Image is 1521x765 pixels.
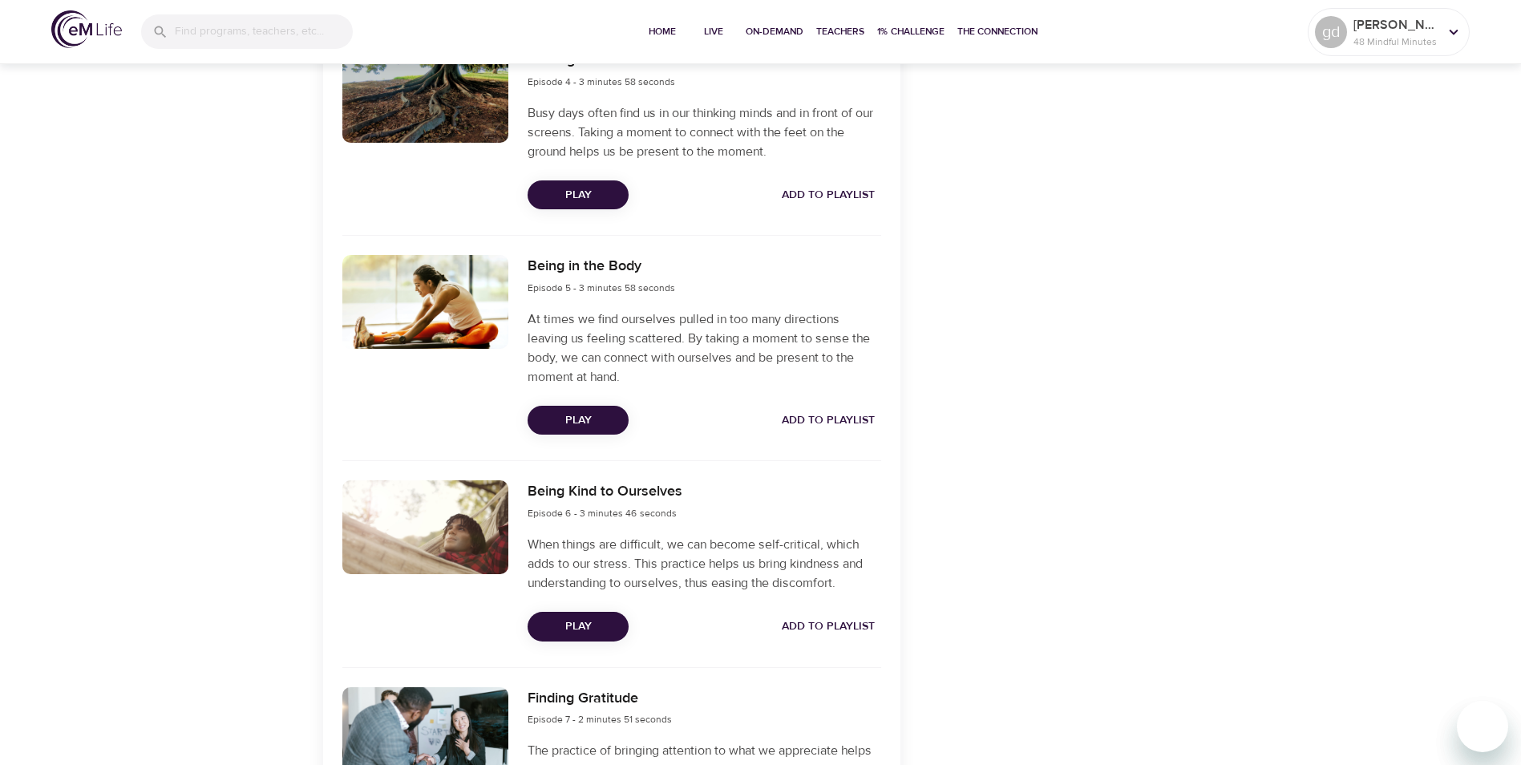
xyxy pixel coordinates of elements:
h6: Being Kind to Ourselves [528,480,682,504]
button: Add to Playlist [775,612,881,642]
h6: Being in the Body [528,255,675,278]
p: At times we find ourselves pulled in too many directions leaving us feeling scattered. By taking ... [528,310,880,387]
button: Play [528,406,629,435]
span: Add to Playlist [782,411,875,431]
button: Add to Playlist [775,180,881,210]
p: [PERSON_NAME] [1353,15,1438,34]
span: Episode 6 - 3 minutes 46 seconds [528,507,677,520]
iframe: Button to launch messaging window [1457,701,1508,752]
button: Play [528,180,629,210]
span: Episode 4 - 3 minutes 58 seconds [528,75,675,88]
span: Live [694,23,733,40]
img: logo [51,10,122,48]
button: Add to Playlist [775,406,881,435]
span: Add to Playlist [782,185,875,205]
span: Episode 7 - 2 minutes 51 seconds [528,713,672,726]
p: Busy days often find us in our thinking minds and in front of our screens. Taking a moment to con... [528,103,880,161]
h6: Finding Gratitude [528,687,672,710]
span: 1% Challenge [877,23,945,40]
span: Episode 5 - 3 minutes 58 seconds [528,281,675,294]
input: Find programs, teachers, etc... [175,14,353,49]
div: gd [1315,16,1347,48]
span: On-Demand [746,23,803,40]
span: Play [540,411,616,431]
span: Play [540,617,616,637]
p: 48 Mindful Minutes [1353,34,1438,49]
span: Teachers [816,23,864,40]
p: When things are difficult, we can become self-critical, which adds to our stress. This practice h... [528,535,880,593]
button: Play [528,612,629,642]
span: Add to Playlist [782,617,875,637]
span: Home [643,23,682,40]
span: The Connection [957,23,1038,40]
span: Play [540,185,616,205]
